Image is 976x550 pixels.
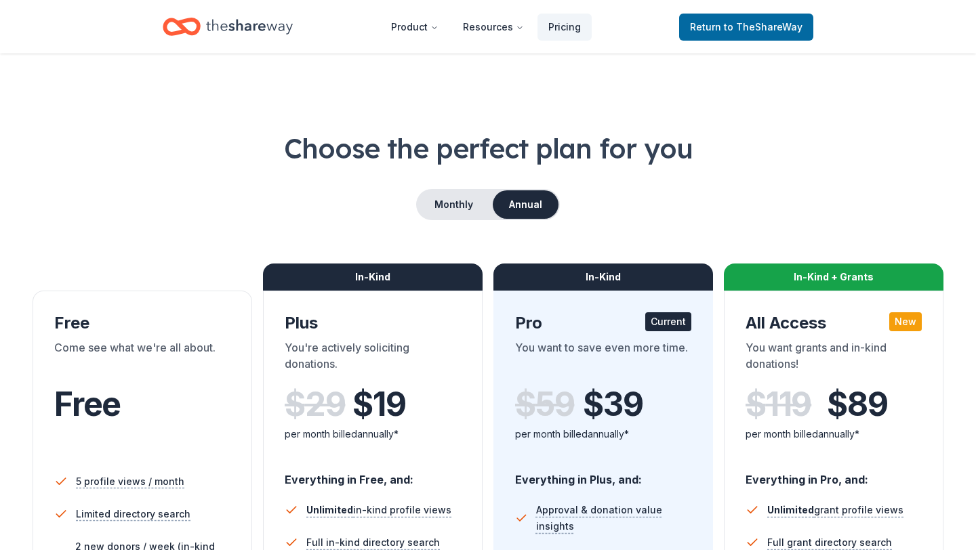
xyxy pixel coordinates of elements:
button: Resources [452,14,535,41]
span: in-kind profile views [306,504,451,515]
a: Pricing [537,14,592,41]
span: $ 89 [827,385,887,423]
div: You're actively soliciting donations. [285,339,461,377]
div: In-Kind [263,263,483,291]
div: per month billed annually* [515,426,691,442]
button: Monthly [418,190,490,219]
span: 5 profile views / month [76,473,184,490]
div: In-Kind [493,263,713,291]
a: Returnto TheShareWay [679,14,813,41]
span: grant profile views [767,504,903,515]
div: per month billed annually* [746,426,922,442]
button: Product [380,14,449,41]
div: Everything in Free, and: [285,460,461,488]
div: per month billed annually* [285,426,461,442]
div: Plus [285,312,461,334]
a: Home [163,11,293,43]
span: $ 39 [583,385,643,423]
div: All Access [746,312,922,334]
span: Unlimited [767,504,814,515]
div: Free [54,312,230,334]
div: You want to save even more time. [515,339,691,377]
span: to TheShareWay [724,21,802,33]
h1: Choose the perfect plan for you [33,129,943,167]
div: Everything in Plus, and: [515,460,691,488]
span: Approval & donation value insights [536,502,691,534]
div: Current [645,312,691,331]
button: Annual [493,190,558,219]
span: Limited directory search [76,506,190,522]
nav: Main [380,11,592,43]
span: Return [690,19,802,35]
div: In-Kind + Grants [724,263,943,291]
span: $ 19 [352,385,405,423]
div: New [889,312,922,331]
div: Pro [515,312,691,334]
div: Come see what we're all about. [54,339,230,377]
span: Free [54,384,121,424]
span: Unlimited [306,504,353,515]
div: You want grants and in-kind donations! [746,339,922,377]
div: Everything in Pro, and: [746,460,922,488]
